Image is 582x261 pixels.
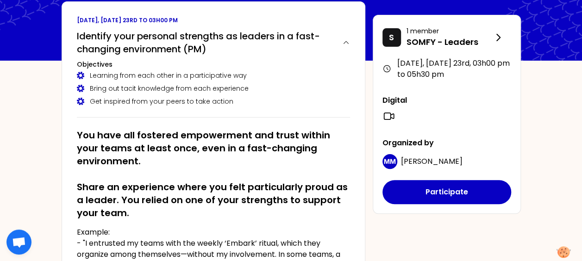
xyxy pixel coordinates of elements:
p: [DATE], [DATE] 23rd to 03h00 pm [77,17,350,24]
p: 1 member [407,26,493,36]
span: [PERSON_NAME] [401,156,463,167]
h3: Objectives [77,60,350,69]
h2: Identify your personal strengths as leaders in a fast-changing environment (PM) [77,30,335,56]
p: MM [384,157,396,166]
div: [DATE], [DATE] 23rd , 03h00 pm to 05h30 pm [382,58,511,80]
p: S [389,31,394,44]
div: Get inspired from your peers to take action [77,97,350,106]
div: Learning from each other in a participative way [77,71,350,80]
div: Open chat [6,230,31,255]
p: SOMFY - Leaders [407,36,493,49]
button: Participate [382,180,511,204]
div: Bring out tacit knowledge from each experience [77,84,350,93]
p: Organized by [382,137,511,149]
button: Identify your personal strengths as leaders in a fast-changing environment (PM) [77,30,350,56]
p: Digital [382,95,511,106]
h2: You have all fostered empowerment and trust within your teams at least once, even in a fast-chang... [77,129,350,219]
